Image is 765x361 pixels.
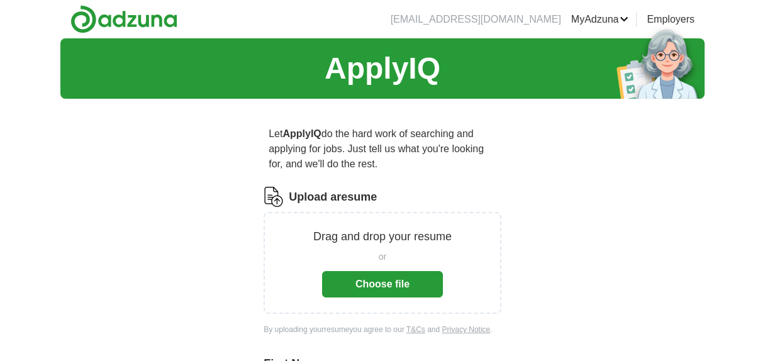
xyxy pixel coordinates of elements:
li: [EMAIL_ADDRESS][DOMAIN_NAME] [391,12,561,27]
button: Choose file [322,271,443,297]
label: Upload a resume [289,189,377,206]
p: Drag and drop your resume [313,228,452,245]
h1: ApplyIQ [325,46,440,91]
div: By uploading your resume you agree to our and . [264,324,501,335]
img: Adzuna logo [70,5,177,33]
a: Privacy Notice [442,325,491,334]
p: Let do the hard work of searching and applying for jobs. Just tell us what you're looking for, an... [264,121,501,177]
a: T&Cs [406,325,425,334]
strong: ApplyIQ [282,128,321,139]
span: or [379,250,386,264]
img: CV Icon [264,187,284,207]
a: MyAdzuna [571,12,629,27]
a: Employers [647,12,695,27]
